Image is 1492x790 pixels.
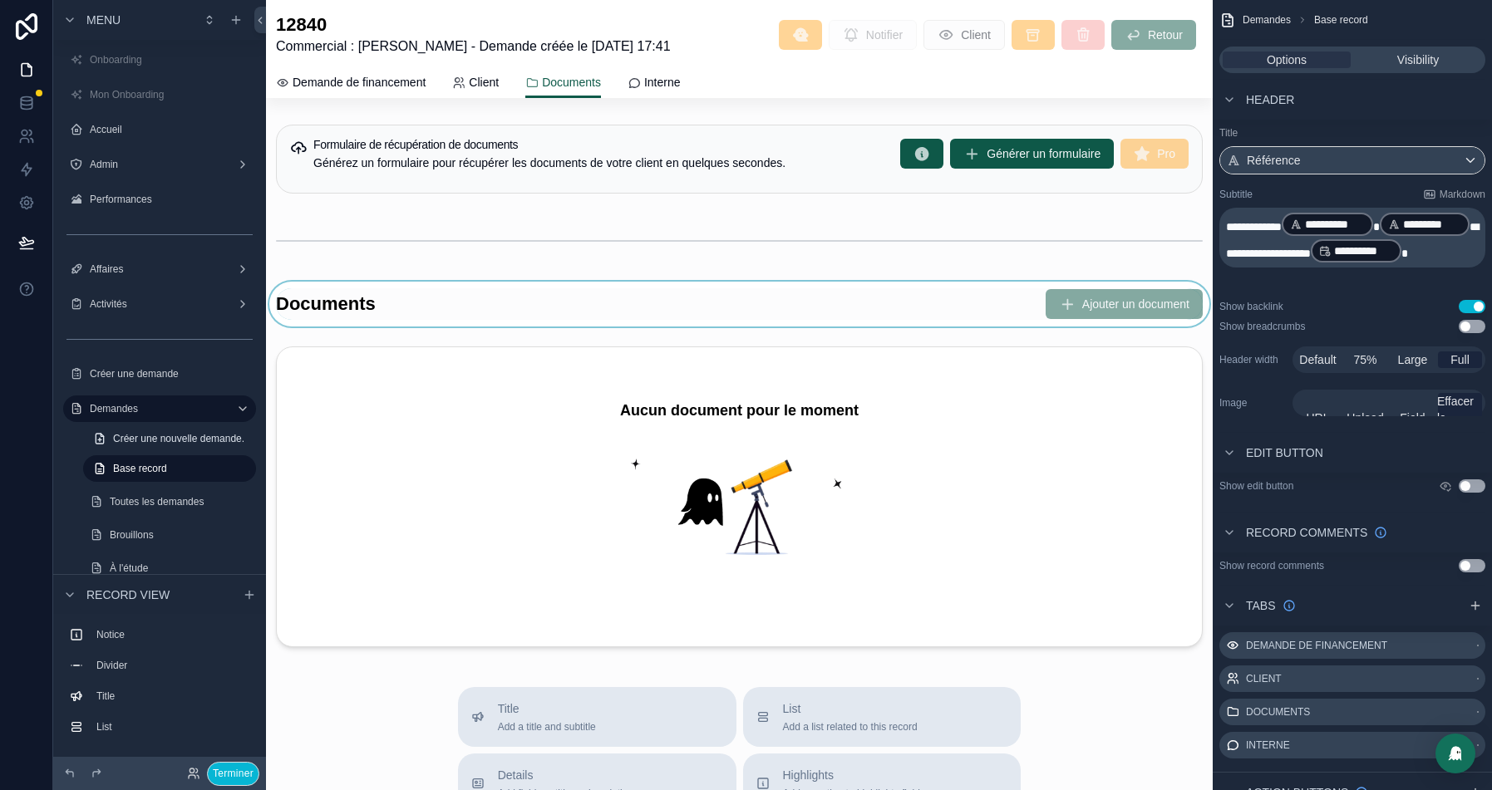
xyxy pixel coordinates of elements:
span: Large [1398,351,1428,368]
label: Mon Onboarding [90,88,253,101]
a: Interne [628,67,681,101]
button: Terminer [207,762,259,786]
span: Record comments [1246,524,1367,541]
label: Title [96,689,249,703]
label: Brouillons [110,528,253,542]
span: Highlights [783,767,925,783]
a: Toutes les demandes [83,488,256,515]
label: Créer une demande [90,367,253,380]
div: scrollable content [1219,208,1485,267]
label: Divider [96,659,249,672]
span: Base record [113,462,167,475]
label: Demandes [90,402,223,415]
label: Activités [90,297,229,311]
span: Record view [86,586,170,603]
span: Field [1400,410,1425,426]
span: Title [498,700,596,717]
span: Documents [542,74,601,91]
a: Mon Onboarding [63,81,256,108]
span: Base record [1314,13,1368,27]
label: Show edit button [1219,479,1293,493]
a: Markdown [1423,188,1485,201]
a: Brouillons [83,522,256,548]
span: Référence [1247,152,1301,169]
span: List [783,700,918,717]
span: Effacer la sélection [1437,393,1483,443]
label: Interne [1246,738,1290,752]
label: Admin [90,158,229,171]
div: Show record comments [1219,559,1324,572]
label: Documents [1246,705,1310,719]
span: Visibility [1397,52,1439,68]
span: URL [1306,410,1329,426]
label: Demande de financement [1246,639,1387,652]
div: Open Intercom Messenger [1435,734,1475,773]
span: Demande de financement [293,74,426,91]
span: Client [469,74,499,91]
a: Client [452,67,499,101]
span: Créer une nouvelle demande. [113,432,244,445]
span: Interne [644,74,681,91]
h1: 12840 [276,13,671,37]
button: Référence [1219,146,1485,174]
span: Commercial : [PERSON_NAME] - Demande créée le [DATE] 17:41 [276,37,671,56]
a: Base record [83,455,256,482]
a: Créer une nouvelle demande. [83,425,256,452]
button: ListAdd a list related to this record [743,687,1022,747]
label: Performances [90,193,253,206]
label: À l'étude [110,562,253,575]
a: Onboarding [63,47,256,73]
span: Edit button [1246,444,1323,461]
a: Documents [525,67,601,99]
label: Notice [96,628,249,641]
span: Demandes [1243,13,1291,27]
button: TitleAdd a title and subtitle [458,687,736,747]
label: Affaires [90,263,229,276]
span: Add a title and subtitle [498,720,596,734]
label: Onboarding [90,53,253,66]
a: À l'étude [83,555,256,581]
a: Performances [63,186,256,213]
span: Default [1299,351,1336,368]
a: Activités [63,291,256,317]
label: List [96,720,249,734]
a: Admin [63,151,256,178]
span: Tabs [1246,597,1276,614]
span: 75% [1353,351,1376,368]
div: Show backlink [1219,300,1283,313]
span: Details [498,767,633,783]
label: Accueil [90,123,253,136]
span: Upload [1347,410,1383,426]
a: Créer une demande [63,361,256,387]
span: Options [1267,52,1307,68]
label: Image [1219,396,1286,410]
label: Toutes les demandes [110,495,253,508]
div: Show breadcrumbs [1219,320,1305,333]
label: Title [1219,126,1485,140]
a: Demande de financement [276,67,426,101]
label: Subtitle [1219,188,1253,201]
span: Add a list related to this record [783,720,918,734]
a: Demandes [63,395,256,422]
label: Header width [1219,353,1286,366]
span: Markdown [1440,188,1485,201]
label: Client [1246,672,1282,685]
a: Affaires [63,256,256,282]
div: scrollable content [53,614,266,757]
span: Header [1246,91,1294,108]
span: Full [1450,351,1470,368]
span: Menu [86,12,121,28]
a: Accueil [63,116,256,143]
